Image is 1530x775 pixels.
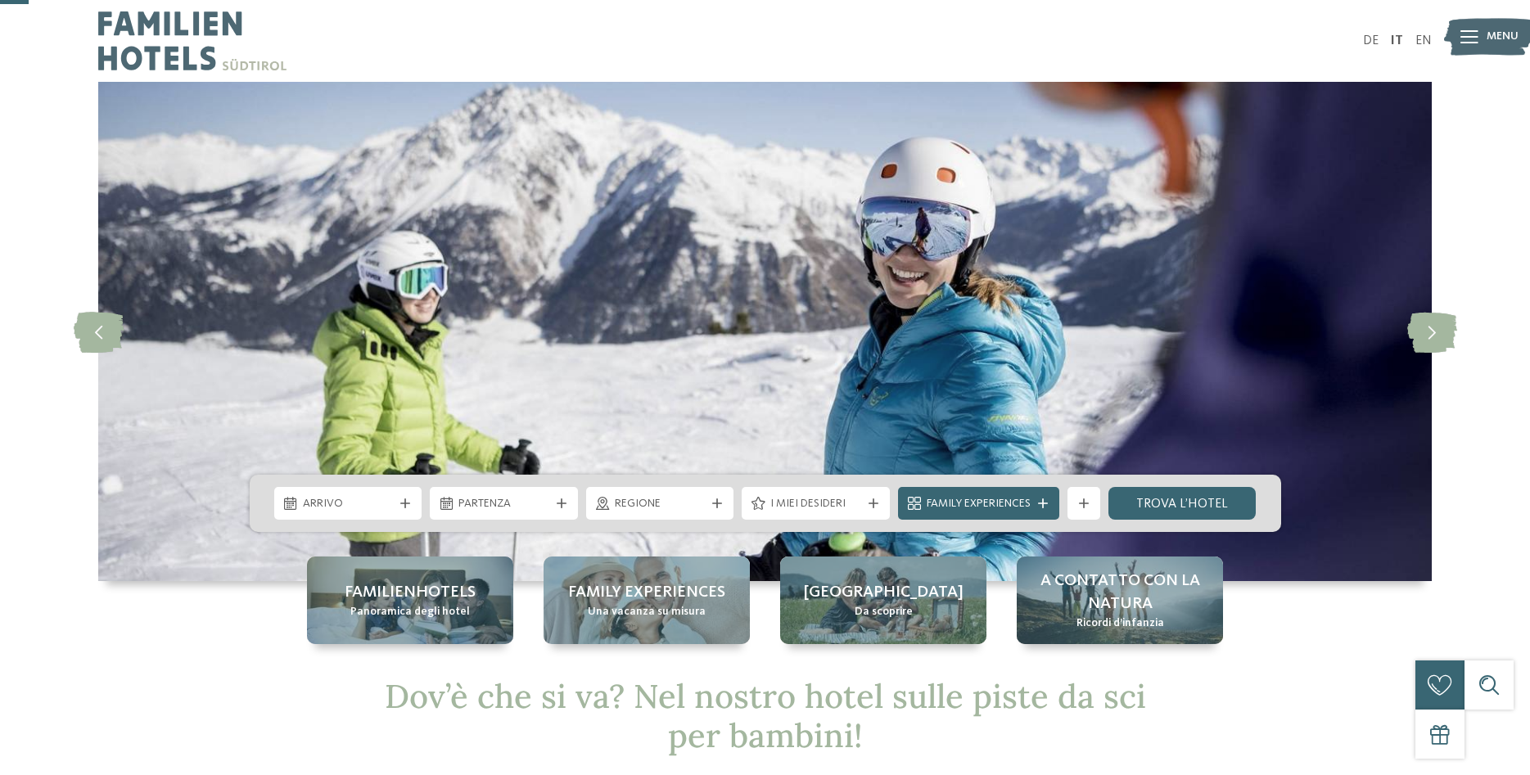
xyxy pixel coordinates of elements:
[1363,34,1379,47] a: DE
[770,496,861,512] span: I miei desideri
[307,556,513,644] a: Hotel sulle piste da sci per bambini: divertimento senza confini Familienhotels Panoramica degli ...
[615,496,706,512] span: Regione
[1487,29,1519,45] span: Menu
[1017,556,1223,644] a: Hotel sulle piste da sci per bambini: divertimento senza confini A contatto con la natura Ricordi...
[1391,34,1403,47] a: IT
[1108,487,1257,520] a: trova l’hotel
[345,581,476,604] span: Familienhotels
[1415,34,1432,47] a: EN
[303,496,394,512] span: Arrivo
[458,496,549,512] span: Partenza
[804,581,964,604] span: [GEOGRAPHIC_DATA]
[350,604,470,620] span: Panoramica degli hotel
[544,556,750,644] a: Hotel sulle piste da sci per bambini: divertimento senza confini Family experiences Una vacanza s...
[568,581,725,604] span: Family experiences
[780,556,986,644] a: Hotel sulle piste da sci per bambini: divertimento senza confini [GEOGRAPHIC_DATA] Da scoprire
[927,496,1031,512] span: Family Experiences
[385,675,1146,756] span: Dov’è che si va? Nel nostro hotel sulle piste da sci per bambini!
[1033,570,1207,615] span: A contatto con la natura
[588,604,706,620] span: Una vacanza su misura
[1076,615,1164,632] span: Ricordi d’infanzia
[98,82,1432,581] img: Hotel sulle piste da sci per bambini: divertimento senza confini
[855,604,913,620] span: Da scoprire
